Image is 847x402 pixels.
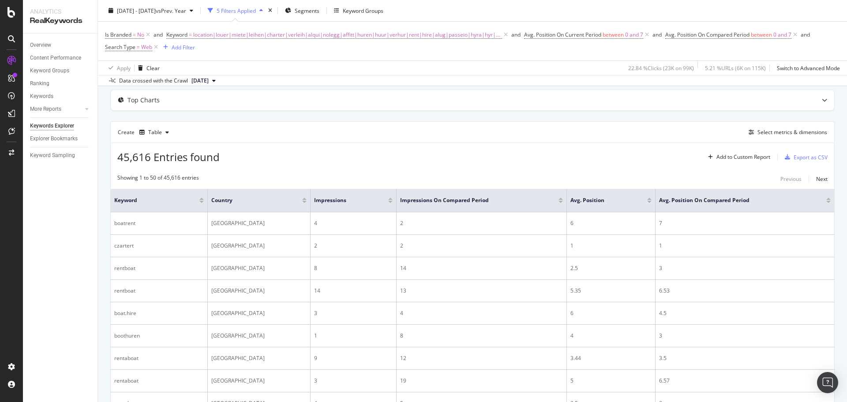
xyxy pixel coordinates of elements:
div: 3 [314,377,393,385]
div: Showing 1 to 50 of 45,616 entries [117,174,199,184]
div: Switch to Advanced Mode [777,64,840,71]
button: Switch to Advanced Mode [773,61,840,75]
span: between [603,31,624,38]
span: Keyword [114,196,186,204]
div: 5 Filters Applied [217,7,256,14]
div: [GEOGRAPHIC_DATA] [211,309,307,317]
div: 6.57 [659,377,831,385]
div: 5.35 [570,287,652,295]
button: Previous [780,174,802,184]
div: Open Intercom Messenger [817,372,838,393]
div: [GEOGRAPHIC_DATA] [211,377,307,385]
div: and [801,31,810,38]
a: Keyword Groups [30,66,91,75]
div: 2 [400,242,563,250]
div: 6 [570,309,652,317]
a: Content Performance [30,53,91,63]
div: [GEOGRAPHIC_DATA] [211,264,307,272]
div: and [511,31,521,38]
div: Previous [780,175,802,183]
div: RealKeywords [30,16,90,26]
div: 14 [314,287,393,295]
div: 13 [400,287,563,295]
a: Keyword Sampling [30,151,91,160]
div: 3.44 [570,354,652,362]
div: Explorer Bookmarks [30,134,78,143]
span: Avg. Position On Compared Period [665,31,750,38]
div: 6.53 [659,287,831,295]
button: Keyword Groups [330,4,387,18]
div: 3.5 [659,354,831,362]
div: Create [118,125,172,139]
button: Next [816,174,828,184]
span: Avg. Position [570,196,634,204]
button: Segments [281,4,323,18]
span: Avg. Position On Compared Period [659,196,813,204]
div: Keyword Groups [343,7,383,14]
div: Analytics [30,7,90,16]
span: 0 and 7 [773,29,791,41]
div: 1 [659,242,831,250]
div: 3 [314,309,393,317]
button: Add to Custom Report [705,150,770,164]
button: and [511,30,521,39]
div: Ranking [30,79,49,88]
button: and [801,30,810,39]
div: boatrent [114,219,204,227]
div: More Reports [30,105,61,114]
span: location|louer|miete|leihen|charter|verleih|alqui|nolegg|affitt|huren|huur|verhur|rent|hire|alug|... [193,29,502,41]
span: Segments [295,7,319,14]
span: = [133,31,136,38]
div: 4 [570,332,652,340]
button: [DATE] [188,75,219,86]
div: [GEOGRAPHIC_DATA] [211,219,307,227]
span: Search Type [105,43,135,51]
span: 2025 Aug. 10th [191,77,209,85]
div: 9 [314,354,393,362]
span: Impressions On Compared Period [400,196,545,204]
div: times [266,6,274,15]
div: Top Charts [127,96,160,105]
div: 3 [659,264,831,272]
button: Apply [105,61,131,75]
div: Add Filter [172,43,195,51]
div: Table [148,130,162,135]
span: = [189,31,192,38]
div: 14 [400,264,563,272]
span: [DATE] - [DATE] [117,7,156,14]
div: Keyword Groups [30,66,69,75]
div: Keywords Explorer [30,121,74,131]
span: No [137,29,144,41]
div: rentaboat [114,377,204,385]
button: 5 Filters Applied [204,4,266,18]
span: Country [211,196,289,204]
div: Clear [146,64,160,71]
div: 4.5 [659,309,831,317]
div: and [652,31,662,38]
div: Export as CSV [794,154,828,161]
a: Ranking [30,79,91,88]
span: = [137,43,140,51]
div: [GEOGRAPHIC_DATA] [211,354,307,362]
button: Table [136,125,172,139]
div: Content Performance [30,53,81,63]
div: 2 [400,219,563,227]
div: Keywords [30,92,53,101]
div: rentaboat [114,354,204,362]
div: Overview [30,41,51,50]
div: [GEOGRAPHIC_DATA] [211,242,307,250]
div: 6 [570,219,652,227]
button: Clear [135,61,160,75]
button: [DATE] - [DATE]vsPrev. Year [105,4,197,18]
a: Explorer Bookmarks [30,134,91,143]
button: and [652,30,662,39]
span: 0 and 7 [625,29,643,41]
span: Is Branded [105,31,131,38]
div: 22.84 % Clicks ( 23K on 99K ) [628,64,694,71]
div: rentboat [114,287,204,295]
div: [GEOGRAPHIC_DATA] [211,287,307,295]
div: 2.5 [570,264,652,272]
div: Add to Custom Report [716,154,770,160]
div: 7 [659,219,831,227]
button: Add Filter [160,42,195,53]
